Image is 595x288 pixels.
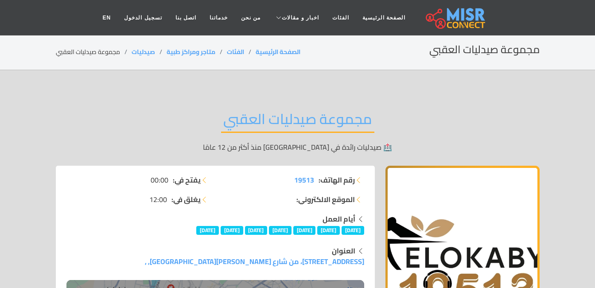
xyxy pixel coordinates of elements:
[319,175,355,185] strong: رقم الهاتف:
[96,9,118,26] a: EN
[269,226,292,235] span: [DATE]
[117,9,168,26] a: تسجيل الدخول
[56,142,540,152] p: 🏥 صيدليات رائدة في [GEOGRAPHIC_DATA] منذ أكثر من 12 عامًا
[294,173,314,187] span: 19513
[267,9,326,26] a: اخبار و مقالات
[149,194,167,205] span: 12:00
[203,9,234,26] a: خدماتنا
[282,14,319,22] span: اخبار و مقالات
[332,244,355,257] strong: العنوان
[323,212,355,226] strong: أيام العمل
[293,226,316,235] span: [DATE]
[326,9,356,26] a: الفئات
[169,9,203,26] a: اتصل بنا
[356,9,412,26] a: الصفحة الرئيسية
[234,9,267,26] a: من نحن
[196,226,219,235] span: [DATE]
[171,194,201,205] strong: يغلق في:
[221,226,243,235] span: [DATE]
[173,175,201,185] strong: يفتح في:
[227,46,244,58] a: الفئات
[429,43,540,56] h2: مجموعة صيدليات العقبي
[221,110,374,133] h2: مجموعة صيدليات العقبي
[56,47,132,57] li: مجموعة صيدليات العقبي
[296,194,355,205] strong: الموقع الالكتروني:
[426,7,485,29] img: main.misr_connect
[167,46,215,58] a: متاجر ومراكز طبية
[294,175,314,185] a: 19513
[151,175,168,185] span: 00:00
[342,226,364,235] span: [DATE]
[317,226,340,235] span: [DATE]
[132,46,155,58] a: صيدليات
[245,226,268,235] span: [DATE]
[256,46,300,58] a: الصفحة الرئيسية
